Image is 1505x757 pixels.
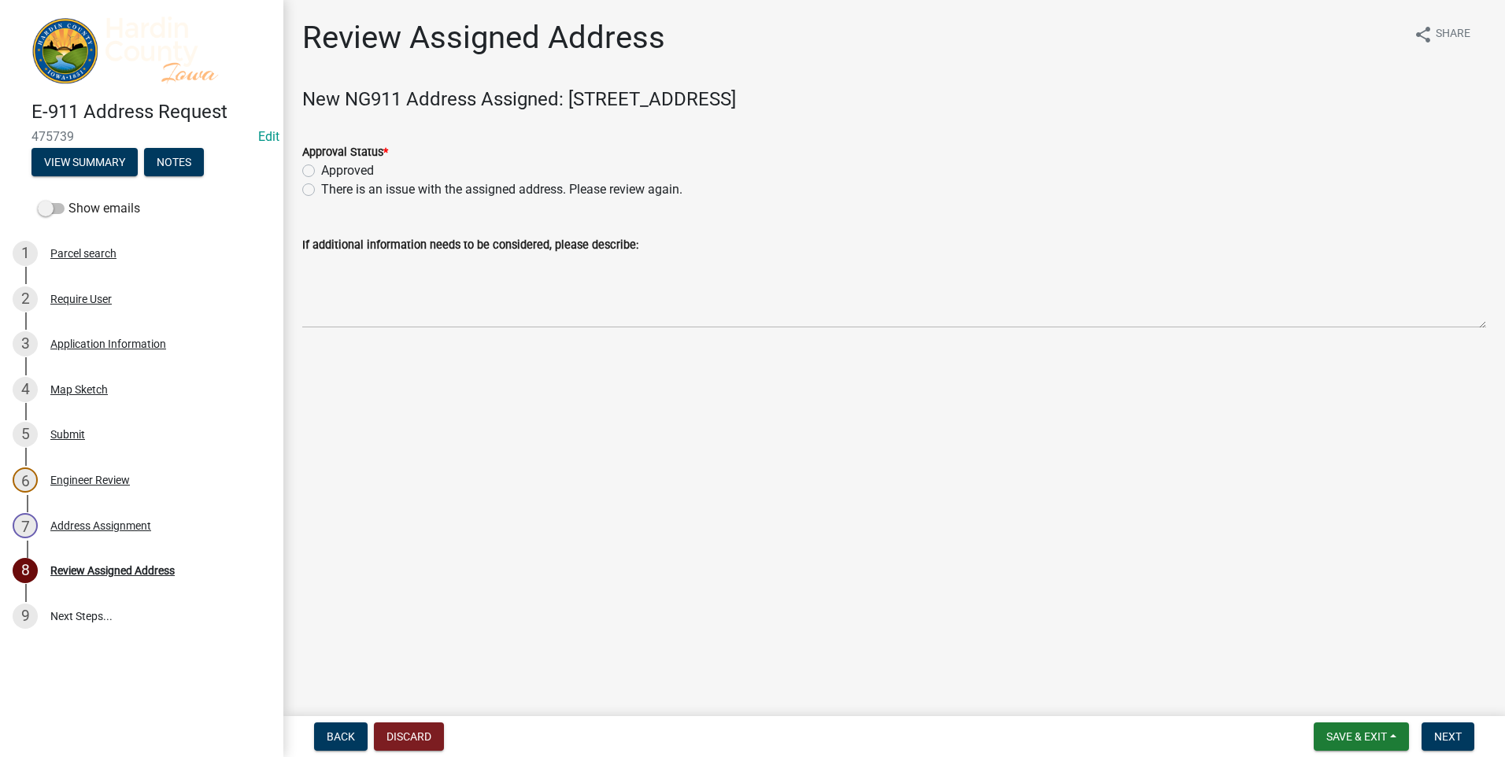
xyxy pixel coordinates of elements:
[13,513,38,538] div: 7
[13,331,38,356] div: 3
[1326,730,1387,743] span: Save & Exit
[302,88,1486,111] h4: New NG911 Address Assigned: [STREET_ADDRESS]
[144,157,204,170] wm-modal-confirm: Notes
[1436,25,1470,44] span: Share
[321,180,682,199] label: There is an issue with the assigned address. Please review again.
[31,157,138,170] wm-modal-confirm: Summary
[302,147,388,158] label: Approval Status
[13,241,38,266] div: 1
[302,19,665,57] h1: Review Assigned Address
[50,248,116,259] div: Parcel search
[302,240,638,251] label: If additional information needs to be considered, please describe:
[50,384,108,395] div: Map Sketch
[1314,722,1409,751] button: Save & Exit
[50,475,130,486] div: Engineer Review
[50,338,166,349] div: Application Information
[31,101,271,124] h4: E-911 Address Request
[258,129,279,144] wm-modal-confirm: Edit Application Number
[13,558,38,583] div: 8
[50,520,151,531] div: Address Assignment
[13,467,38,493] div: 6
[321,161,374,180] label: Approved
[31,129,252,144] span: 475739
[38,199,140,218] label: Show emails
[314,722,368,751] button: Back
[13,422,38,447] div: 5
[1414,25,1433,44] i: share
[1401,19,1483,50] button: shareShare
[13,286,38,312] div: 2
[1422,722,1474,751] button: Next
[258,129,279,144] a: Edit
[50,294,112,305] div: Require User
[144,148,204,176] button: Notes
[1434,730,1462,743] span: Next
[31,148,138,176] button: View Summary
[50,429,85,440] div: Submit
[374,722,444,751] button: Discard
[50,565,175,576] div: Review Assigned Address
[31,17,258,84] img: Hardin County, Iowa
[327,730,355,743] span: Back
[13,377,38,402] div: 4
[13,604,38,629] div: 9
